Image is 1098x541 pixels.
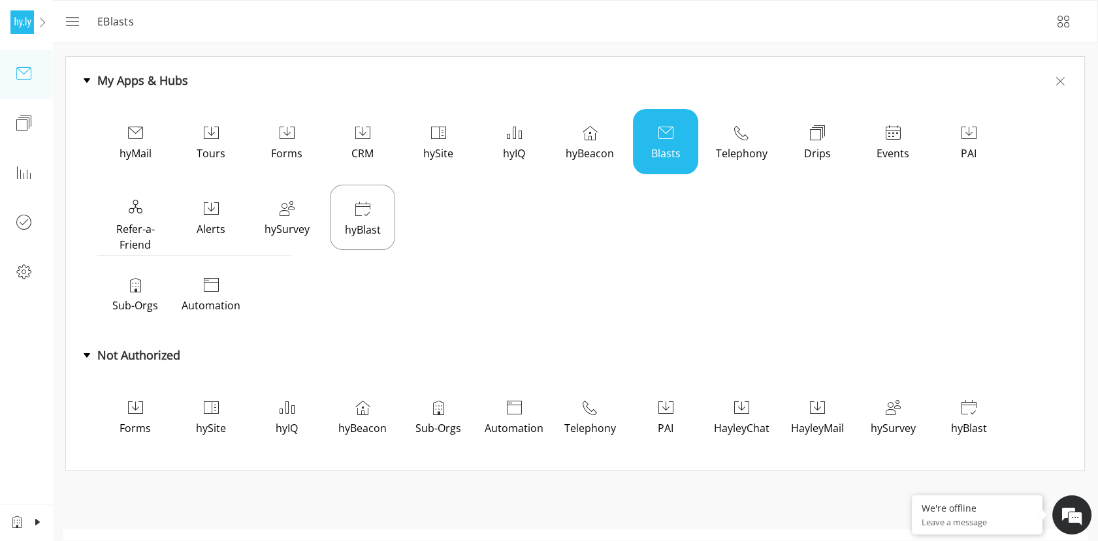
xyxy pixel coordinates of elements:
p: Alerts [182,221,240,237]
p: hySurvey [257,221,316,237]
div: My Apps & Hubs [82,72,1069,88]
img: d_692782471_company_1567716308916_692782471 [22,65,55,98]
p: Refer-a-Friend [106,221,165,253]
em: Submit [191,402,237,420]
div: My Apps & Hubs [97,72,188,88]
p: Leave a message [922,516,1033,528]
div: Not Authorized [97,347,180,363]
p: CRM [333,146,392,161]
p: Tours [182,146,240,161]
p: hyBlast [333,222,392,238]
p: Blasts [636,146,695,161]
div: Not Authorized [82,347,1069,363]
p: hyIQ [485,146,543,161]
p: eBlasts [97,14,142,29]
textarea: Type your message and click 'Submit' [7,356,249,402]
div: We're offline [922,502,1033,514]
span: We are offline. Please leave us a message. [27,164,228,296]
p: PAI [939,146,998,161]
div: Leave a message [68,73,219,90]
p: Forms [257,146,316,161]
p: hyBeacon [560,146,619,161]
p: hySite [409,146,468,161]
p: hyMail [106,146,165,161]
p: Drips [788,146,847,161]
div: Minimize live chat window [214,7,246,38]
p: Telephony [712,146,771,161]
p: Automation [182,298,240,313]
p: Events [864,146,922,161]
p: Sub-Orgs [106,298,165,313]
button: menu [56,6,87,37]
